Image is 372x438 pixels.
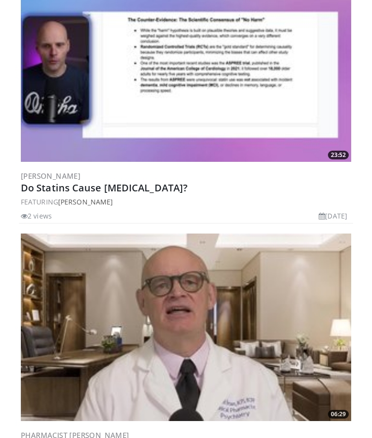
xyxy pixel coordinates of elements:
[21,211,52,221] li: 2 views
[21,182,187,195] a: Do Statins Cause [MEDICAL_DATA]?
[328,410,349,419] span: 06:29
[328,151,349,160] span: 23:52
[58,198,113,207] a: [PERSON_NAME]
[21,234,351,421] img: f8996d3c-e9aa-4d7f-9a9f-f254e3c1fdf1.300x170_q85_crop-smart_upscale.jpg
[21,197,351,207] div: FEATURING
[319,211,347,221] li: [DATE]
[21,234,351,421] a: 06:29
[21,172,80,181] a: [PERSON_NAME]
